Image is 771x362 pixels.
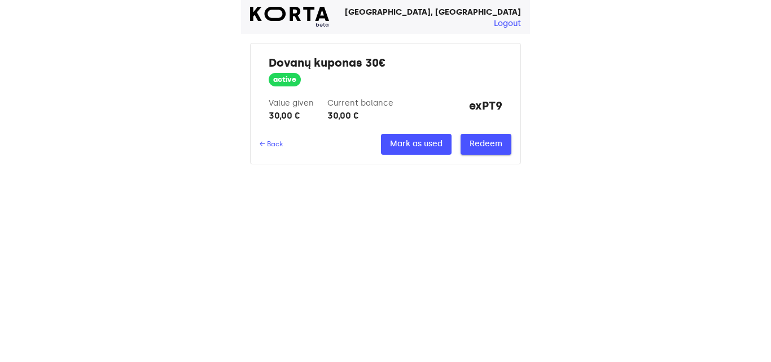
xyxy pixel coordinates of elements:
[269,75,301,85] span: active
[260,139,283,149] div: ← Back
[327,109,393,123] div: 30,00 €
[469,98,502,123] strong: exPT9
[269,98,314,108] label: Value given
[327,98,393,108] label: Current balance
[470,137,502,151] span: Redeem
[269,109,314,123] div: 30,00 €
[269,55,502,71] h2: Dovanų kuponas 30€
[250,21,329,29] span: beta
[461,134,511,155] button: Redeem
[381,134,452,155] button: Mark as used
[345,7,521,17] strong: [GEOGRAPHIC_DATA], [GEOGRAPHIC_DATA]
[494,18,521,29] button: Logout
[390,137,443,151] span: Mark as used
[250,7,329,21] img: Korta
